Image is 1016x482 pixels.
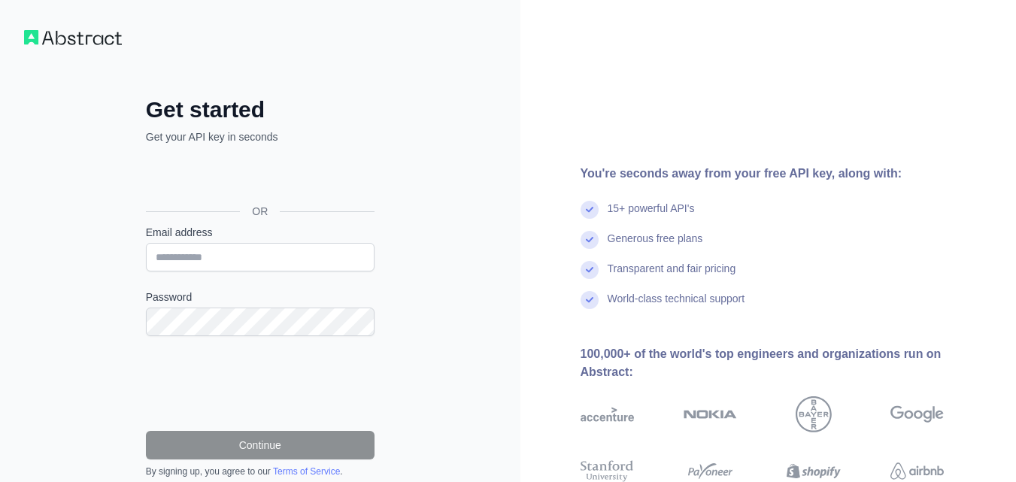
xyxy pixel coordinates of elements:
div: Generous free plans [608,231,703,261]
span: OR [240,204,280,219]
img: check mark [581,231,599,249]
p: Get your API key in seconds [146,129,375,144]
h2: Get started [146,96,375,123]
img: google [890,396,944,432]
div: 15+ powerful API's [608,201,695,231]
label: Password [146,290,375,305]
img: check mark [581,261,599,279]
img: check mark [581,201,599,219]
div: You're seconds away from your free API key, along with: [581,165,993,183]
div: By signing up, you agree to our . [146,465,375,477]
img: bayer [796,396,832,432]
img: accenture [581,396,634,432]
div: Transparent and fair pricing [608,261,736,291]
iframe: reCAPTCHA [146,354,375,413]
a: Terms of Service [273,466,340,477]
img: nokia [684,396,737,432]
label: Email address [146,225,375,240]
div: World-class technical support [608,291,745,321]
img: check mark [581,291,599,309]
iframe: Bouton "Se connecter avec Google" [138,161,379,194]
div: 100,000+ of the world's top engineers and organizations run on Abstract: [581,345,993,381]
img: Workflow [24,30,122,45]
button: Continue [146,431,375,459]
